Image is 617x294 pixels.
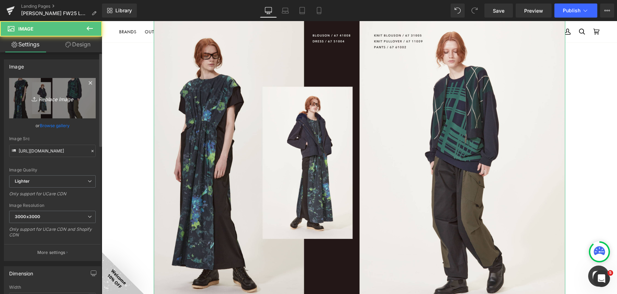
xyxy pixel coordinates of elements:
p: More settings [37,249,65,256]
div: Image Src [9,136,96,141]
div: Image [9,60,24,70]
inbox-online-store-chat: Shopify online store chat [484,244,510,267]
div: Dimension [9,267,33,276]
div: or [9,122,96,129]
a: New Library [102,4,137,18]
span: Preview [524,7,543,14]
a: Mobile [311,4,327,18]
div: Only support for UCare CDN and Shopify CDN [9,227,96,242]
a: Preview [516,4,552,18]
a: Laptop [277,4,294,18]
span: 5 [608,270,613,276]
button: Undo [451,4,465,18]
button: More [600,4,614,18]
input: Link [9,145,96,157]
span: Save [493,7,504,14]
a: Landing Pages [21,4,102,9]
span: Publish [563,8,580,13]
a: Browse gallery [40,119,70,132]
button: Publish [554,4,597,18]
b: Lighter [15,178,30,184]
a: Design [52,37,103,52]
i: Replace Image [24,94,81,103]
span: [PERSON_NAME] FW25 LOOKBOOK [21,11,89,16]
b: 3000x3000 [15,214,40,219]
span: Library [115,7,132,14]
iframe: Intercom live chat [593,270,610,287]
div: Image Resolution [9,203,96,208]
button: More settings [4,244,101,261]
div: Image Quality [9,168,96,172]
span: Image [18,26,33,32]
button: Redo [467,4,482,18]
a: Tablet [294,4,311,18]
div: Only support for UCare CDN [9,191,96,201]
div: Width [9,285,96,290]
a: Desktop [260,4,277,18]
